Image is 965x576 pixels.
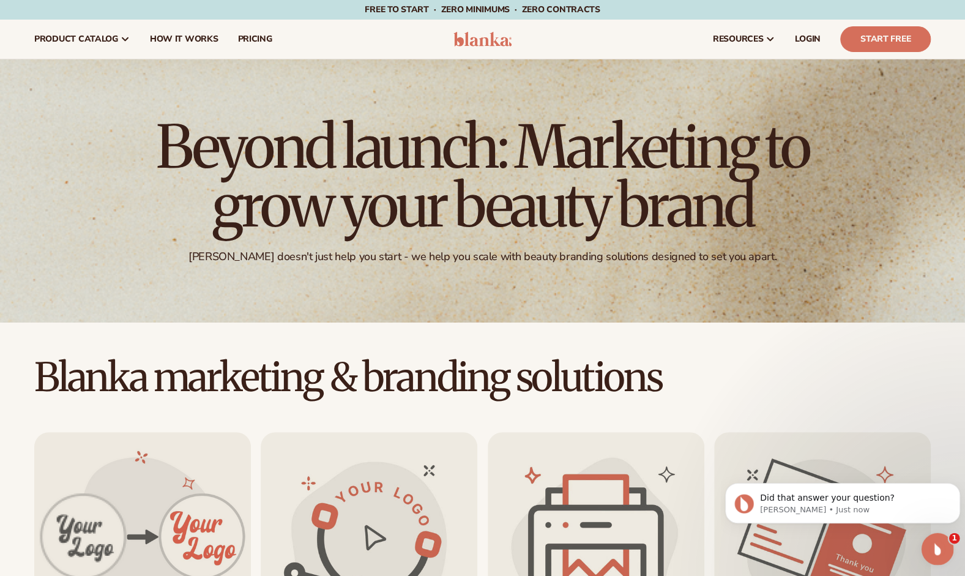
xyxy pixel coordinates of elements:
img: logo [453,32,512,47]
a: How It Works [140,20,228,59]
span: How It Works [150,34,218,44]
a: LOGIN [785,20,830,59]
iframe: Intercom live chat [922,533,954,566]
span: pricing [237,34,272,44]
a: resources [703,20,785,59]
div: [PERSON_NAME] doesn't just help you start - we help you scale with beauty branding solutions desi... [188,250,777,264]
span: resources [713,34,763,44]
h1: Beyond launch: Marketing to grow your beauty brand [146,118,819,235]
span: product catalog [34,34,118,44]
span: LOGIN [795,34,821,44]
iframe: Intercom notifications message [720,457,965,543]
span: 1 [949,533,960,544]
span: Free to start · ZERO minimums · ZERO contracts [365,4,600,15]
a: pricing [228,20,281,59]
a: product catalog [24,20,140,59]
a: Start Free [840,26,931,52]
